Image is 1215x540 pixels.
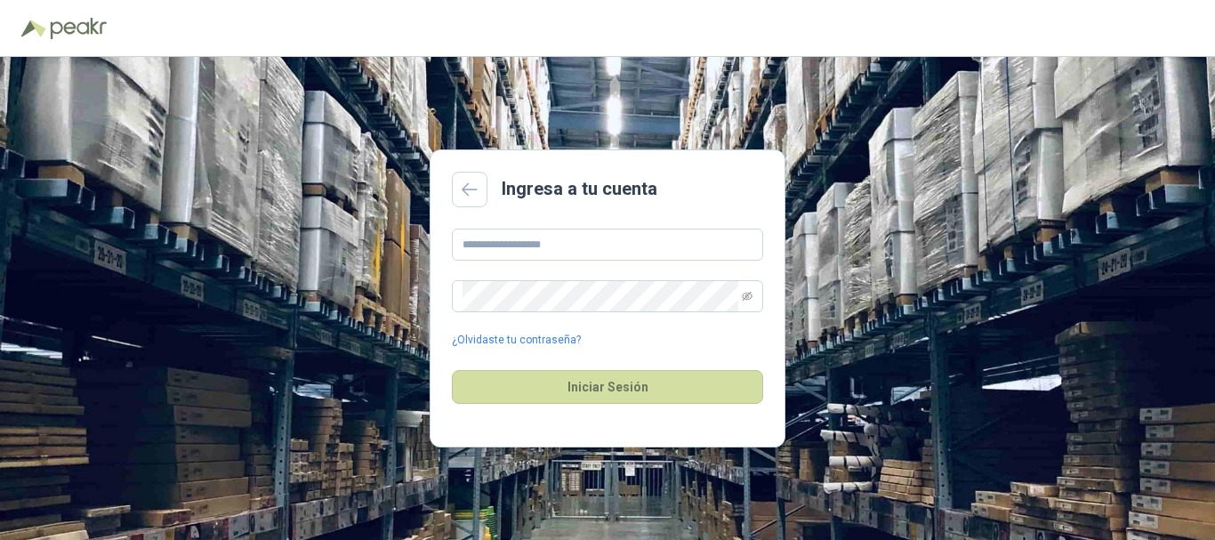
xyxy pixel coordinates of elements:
span: eye-invisible [742,291,752,302]
a: ¿Olvidaste tu contraseña? [452,332,581,349]
img: Peakr [50,18,107,39]
h2: Ingresa a tu cuenta [502,175,657,203]
button: Iniciar Sesión [452,370,763,404]
img: Logo [21,20,46,37]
